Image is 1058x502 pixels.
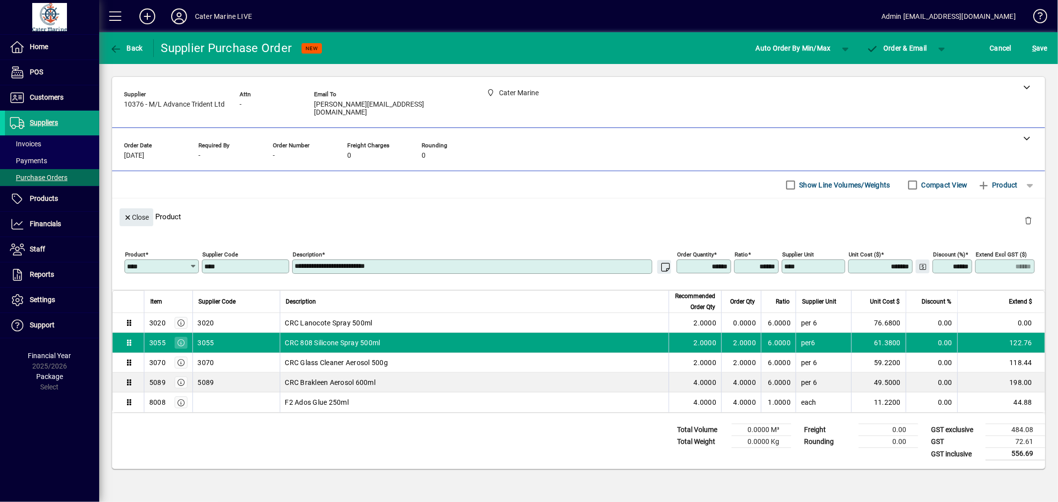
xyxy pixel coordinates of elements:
span: Home [30,43,48,51]
app-page-header-button: Close [117,212,156,221]
span: 0 [347,152,351,160]
td: 1.0000 [761,392,796,412]
td: 3020 [192,313,280,333]
td: Total Volume [672,424,732,436]
span: Ratio [776,296,790,307]
span: Cancel [990,40,1012,56]
td: 0.00 [957,313,1045,333]
td: 0.0000 Kg [732,436,791,448]
td: 44.88 [957,392,1045,412]
span: CRC 808 Silicone Spray 500ml [285,338,380,348]
td: 6.0000 [761,313,796,333]
div: 3020 [149,318,166,328]
span: Payments [10,157,47,165]
div: Admin [EMAIL_ADDRESS][DOMAIN_NAME] [881,8,1016,24]
a: Settings [5,288,99,313]
button: Back [107,39,145,57]
button: Order & Email [862,39,932,57]
label: Compact View [920,180,968,190]
mat-label: Extend excl GST ($) [976,251,1027,258]
a: Customers [5,85,99,110]
td: GST inclusive [926,448,986,460]
td: 0.00 [906,333,957,353]
td: 4.0000 [721,392,761,412]
td: Rounding [799,436,859,448]
a: Invoices [5,135,99,152]
td: 0.00 [906,373,957,392]
span: Invoices [10,140,41,148]
td: 0.00 [859,436,918,448]
button: Product [973,176,1023,194]
mat-label: Product [125,251,145,258]
td: 0.00 [859,424,918,436]
a: Products [5,187,99,211]
div: 8008 [149,397,166,407]
td: per 6 [796,373,851,392]
td: 2.0000 [721,353,761,373]
span: Supplier Unit [802,296,836,307]
span: ave [1032,40,1048,56]
span: Order Qty [730,296,755,307]
div: 5089 [149,377,166,387]
a: Purchase Orders [5,169,99,186]
span: Purchase Orders [10,174,67,182]
td: 72.61 [986,436,1045,448]
button: Close [120,208,153,226]
td: 6.0000 [761,353,796,373]
td: 3055 [192,333,280,353]
button: Delete [1016,208,1040,232]
span: 10376 - M/L Advance Trident Ltd [124,101,225,109]
mat-label: Unit Cost ($) [849,251,881,258]
td: GST exclusive [926,424,986,436]
mat-label: Ratio [735,251,748,258]
a: Staff [5,237,99,262]
button: Add [131,7,163,25]
span: - [240,101,242,109]
mat-label: Order Quantity [677,251,714,258]
td: 2.0000 [669,313,721,333]
span: Unit Cost $ [870,296,900,307]
span: Products [30,194,58,202]
a: Knowledge Base [1026,2,1046,34]
span: Extend $ [1009,296,1032,307]
mat-label: Supplier Code [202,251,238,258]
span: Reports [30,270,54,278]
span: Item [150,296,162,307]
span: [DATE] [124,152,144,160]
span: POS [30,68,43,76]
span: Auto Order By Min/Max [756,40,831,56]
span: Financials [30,220,61,228]
span: Settings [30,296,55,304]
span: Product [978,177,1018,193]
span: Suppliers [30,119,58,126]
mat-label: Supplier Unit [782,251,814,258]
td: 61.3800 [851,333,906,353]
span: Discount % [922,296,951,307]
a: Support [5,313,99,338]
td: 59.2200 [851,353,906,373]
span: Recommended Order Qty [675,291,715,313]
span: Customers [30,93,63,101]
span: NEW [306,45,318,52]
td: 122.76 [957,333,1045,353]
mat-label: Description [293,251,322,258]
span: CRC Glass Cleaner Aerosol 500g [285,358,388,368]
a: Financials [5,212,99,237]
button: Change Price Levels [916,259,930,273]
td: 0.00 [906,353,957,373]
div: Product [112,198,1045,235]
label: Show Line Volumes/Weights [798,180,890,190]
td: 0.00 [906,313,957,333]
td: 2.0000 [669,353,721,373]
td: 49.5000 [851,373,906,392]
td: Total Weight [672,436,732,448]
td: Freight [799,424,859,436]
a: Home [5,35,99,60]
div: Cater Marine LIVE [195,8,252,24]
td: 6.0000 [761,373,796,392]
span: - [198,152,200,160]
td: GST [926,436,986,448]
button: Auto Order By Min/Max [751,39,836,57]
td: per 6 [796,353,851,373]
div: Supplier Purchase Order [161,40,292,56]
